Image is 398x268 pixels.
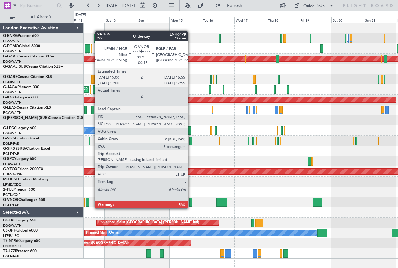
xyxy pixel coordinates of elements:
[364,17,396,23] div: Sun 21
[3,39,20,43] a: EGSS/STN
[3,162,20,166] a: LGAV/ATH
[3,65,26,69] span: G-GAAL SUB
[59,238,129,248] div: AOG Maint London ([GEOGRAPHIC_DATA])
[3,106,16,110] span: G-LEAX
[7,12,67,22] button: All Aircraft
[234,17,267,23] div: Wed 17
[3,59,22,64] a: EGGW/LTN
[75,12,86,18] div: [DATE]
[3,85,17,89] span: G-JAGA
[3,178,18,181] span: M-OUSE
[3,219,36,222] a: LX-TROLegacy 650
[3,100,22,105] a: EGGW/LTN
[3,80,22,84] a: EGNR/CEG
[3,198,18,202] span: G-VNOR
[3,152,19,156] a: EGLF/FAB
[116,126,214,135] div: Planned Maint [GEOGRAPHIC_DATA] ([GEOGRAPHIC_DATA])
[291,1,337,11] button: Quick Links
[3,198,45,202] a: G-VNORChallenger 650
[3,147,26,151] span: G-SIRS (SUB)
[3,131,22,136] a: EGGW/LTN
[3,157,16,161] span: G-SPCY
[3,178,48,181] a: M-OUSECitation Mustang
[3,223,22,228] a: EGGW/LTN
[212,1,250,11] button: Refresh
[3,116,49,120] span: G-[PERSON_NAME] (SUB)
[299,17,331,23] div: Fri 19
[3,126,36,130] a: G-LEGCLegacy 600
[137,17,169,23] div: Sun 14
[3,182,21,187] a: LFMD/CEQ
[3,157,36,161] a: G-SPCYLegacy 650
[3,167,43,171] a: G-YFOXFalcon 2000EX
[3,126,16,130] span: G-LEGC
[3,167,17,171] span: G-YFOX
[3,55,54,58] a: G-GAALCessna Citation XLS+
[3,137,39,140] a: G-SIRSCitation Excel
[3,219,16,222] span: LX-TRO
[3,49,22,54] a: EGGW/LTN
[98,218,199,227] div: Unplanned Maint [GEOGRAPHIC_DATA] ([PERSON_NAME] Intl)
[109,228,120,238] div: Owner
[3,55,17,58] span: G-GAAL
[3,147,50,151] a: G-SIRS (SUB)Citation Excel
[86,228,184,238] div: Planned Maint [GEOGRAPHIC_DATA] ([GEOGRAPHIC_DATA])
[3,188,13,192] span: 2-TIJL
[3,188,35,192] a: 2-TIJLPhenom 300
[3,193,20,197] a: EGTK/OXF
[331,17,364,23] div: Sat 20
[222,3,248,8] span: Refresh
[303,3,325,9] div: Quick Links
[3,90,22,95] a: EGGW/LTN
[16,15,66,19] span: All Aircraft
[72,17,105,23] div: Fri 12
[3,229,38,233] a: CS-JHHGlobal 6000
[3,249,37,253] a: T7-LZZIPraetor 600
[3,172,22,177] a: UUMO/OSF
[3,65,63,69] a: G-GAAL SUBCessna Citation XLS+
[3,116,83,120] a: G-[PERSON_NAME] (SUB)Cessna Citation XLS
[3,44,40,48] a: G-FOMOGlobal 6000
[202,17,234,23] div: Tue 16
[169,17,202,23] div: Mon 15
[3,75,54,79] a: G-GARECessna Citation XLS+
[3,137,15,140] span: G-SIRS
[3,249,16,253] span: T7-LZZI
[3,239,40,243] a: T7-N1960Legacy 650
[19,1,55,10] input: Trip Number
[267,17,299,23] div: Thu 18
[3,34,18,38] span: G-ENRG
[3,203,19,207] a: EGLF/FAB
[3,96,18,99] span: G-KGKG
[3,96,38,99] a: G-KGKGLegacy 600
[105,17,137,23] div: Sat 13
[106,3,135,8] span: [DATE] - [DATE]
[3,244,22,248] a: DNMM/LOS
[3,34,39,38] a: G-ENRGPraetor 600
[3,75,17,79] span: G-GARE
[3,254,19,259] a: EGLF/FAB
[3,141,19,146] a: EGLF/FAB
[3,111,22,115] a: EGGW/LTN
[3,239,21,243] span: T7-N1960
[3,85,39,89] a: G-JAGAPhenom 300
[3,234,19,238] a: LFPB/LBG
[3,44,19,48] span: G-FOMO
[3,229,16,233] span: CS-JHH
[3,106,51,110] a: G-LEAXCessna Citation XLS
